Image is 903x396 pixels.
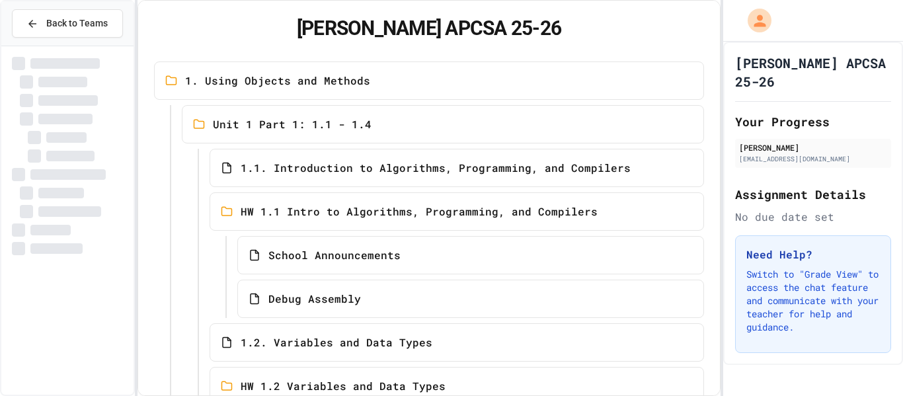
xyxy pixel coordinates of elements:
div: My Account [734,5,775,36]
span: School Announcements [268,247,401,263]
a: Debug Assembly [237,280,705,318]
h1: [PERSON_NAME] APCSA 25-26 [154,17,705,40]
span: 1.2. Variables and Data Types [241,335,432,350]
span: 1.1. Introduction to Algorithms, Programming, and Compilers [241,160,631,176]
p: Switch to "Grade View" to access the chat feature and communicate with your teacher for help and ... [746,268,880,334]
span: Debug Assembly [268,291,361,307]
a: 1.1. Introduction to Algorithms, Programming, and Compilers [210,149,705,187]
div: No due date set [735,209,891,225]
a: 1.2. Variables and Data Types [210,323,705,362]
span: Back to Teams [46,17,108,30]
span: HW 1.2 Variables and Data Types [241,378,446,394]
h2: Assignment Details [735,185,891,204]
h2: Your Progress [735,112,891,131]
button: Back to Teams [12,9,123,38]
a: School Announcements [237,236,705,274]
span: HW 1.1 Intro to Algorithms, Programming, and Compilers [241,204,598,219]
span: Unit 1 Part 1: 1.1 - 1.4 [213,116,372,132]
div: [PERSON_NAME] [739,141,887,153]
h1: [PERSON_NAME] APCSA 25-26 [735,54,891,91]
span: 1. Using Objects and Methods [185,73,370,89]
h3: Need Help? [746,247,880,262]
div: [EMAIL_ADDRESS][DOMAIN_NAME] [739,154,887,164]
